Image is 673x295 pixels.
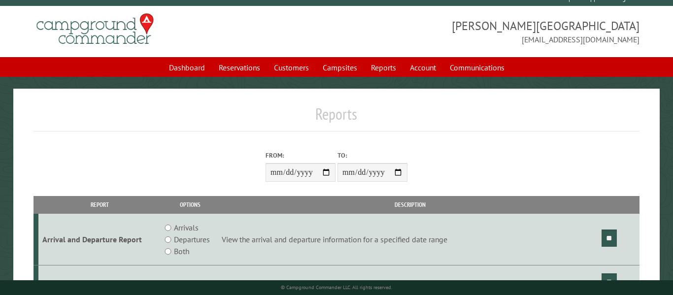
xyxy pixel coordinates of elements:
label: Arrivals [174,222,199,233]
th: Description [220,196,600,213]
td: Arrival and Departure Report [38,214,161,265]
label: To: [337,151,407,160]
label: From: [266,151,336,160]
th: Options [161,196,220,213]
label: Departures [174,233,210,245]
small: © Campground Commander LLC. All rights reserved. [281,284,392,291]
label: Both [174,245,189,257]
a: Communications [444,58,510,77]
h1: Reports [34,104,639,131]
img: Campground Commander [34,10,157,48]
span: [PERSON_NAME][GEOGRAPHIC_DATA] [EMAIL_ADDRESS][DOMAIN_NAME] [336,18,639,45]
a: Customers [268,58,315,77]
a: Dashboard [163,58,211,77]
a: Account [404,58,442,77]
a: Campsites [317,58,363,77]
a: Reports [365,58,402,77]
a: Reservations [213,58,266,77]
th: Report [38,196,161,213]
td: View the arrival and departure information for a specified date range [220,214,600,265]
